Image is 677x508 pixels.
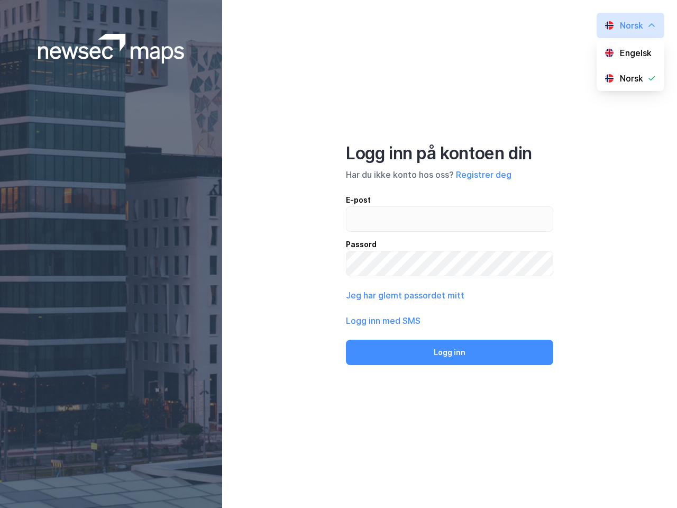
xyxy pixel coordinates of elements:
button: Logg inn med SMS [346,314,420,327]
button: Registrer deg [456,168,511,181]
button: Jeg har glemt passordet mitt [346,289,464,302]
img: logoWhite.bf58a803f64e89776f2b079ca2356427.svg [38,34,185,63]
div: Har du ikke konto hos oss? [346,168,553,181]
button: Logg inn [346,340,553,365]
iframe: Chat Widget [624,457,677,508]
div: Passord [346,238,553,251]
div: Logg inn på kontoen din [346,143,553,164]
div: Norsk [620,19,643,32]
div: Norsk [620,72,643,85]
div: E-post [346,194,553,206]
div: Engelsk [620,47,652,59]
